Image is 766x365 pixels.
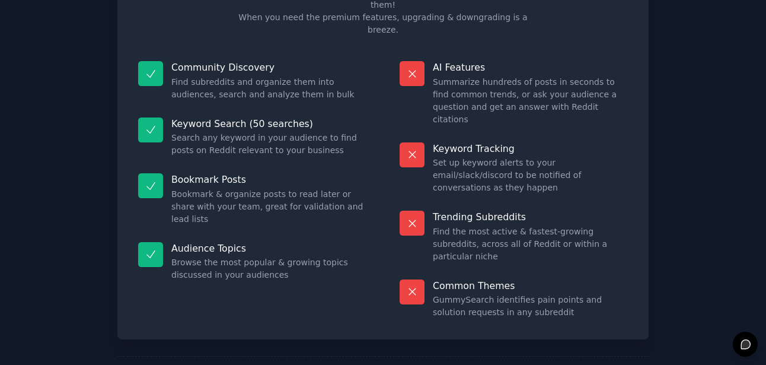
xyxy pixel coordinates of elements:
p: Keyword Search (50 searches) [171,118,366,130]
dd: Browse the most popular & growing topics discussed in your audiences [171,256,366,281]
p: Bookmark Posts [171,173,366,186]
dd: Search any keyword in your audience to find posts on Reddit relevant to your business [171,132,366,157]
p: Keyword Tracking [433,142,628,155]
dd: Find subreddits and organize them into audiences, search and analyze them in bulk [171,76,366,101]
p: Common Themes [433,280,628,292]
p: AI Features [433,61,628,74]
p: Community Discovery [171,61,366,74]
dd: Bookmark & organize posts to read later or share with your team, great for validation and lead lists [171,188,366,226]
p: Audience Topics [171,242,366,255]
dd: Find the most active & fastest-growing subreddits, across all of Reddit or within a particular niche [433,226,628,263]
p: Trending Subreddits [433,211,628,223]
dd: Summarize hundreds of posts in seconds to find common trends, or ask your audience a question and... [433,76,628,126]
dd: GummySearch identifies pain points and solution requests in any subreddit [433,294,628,319]
dd: Set up keyword alerts to your email/slack/discord to be notified of conversations as they happen [433,157,628,194]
